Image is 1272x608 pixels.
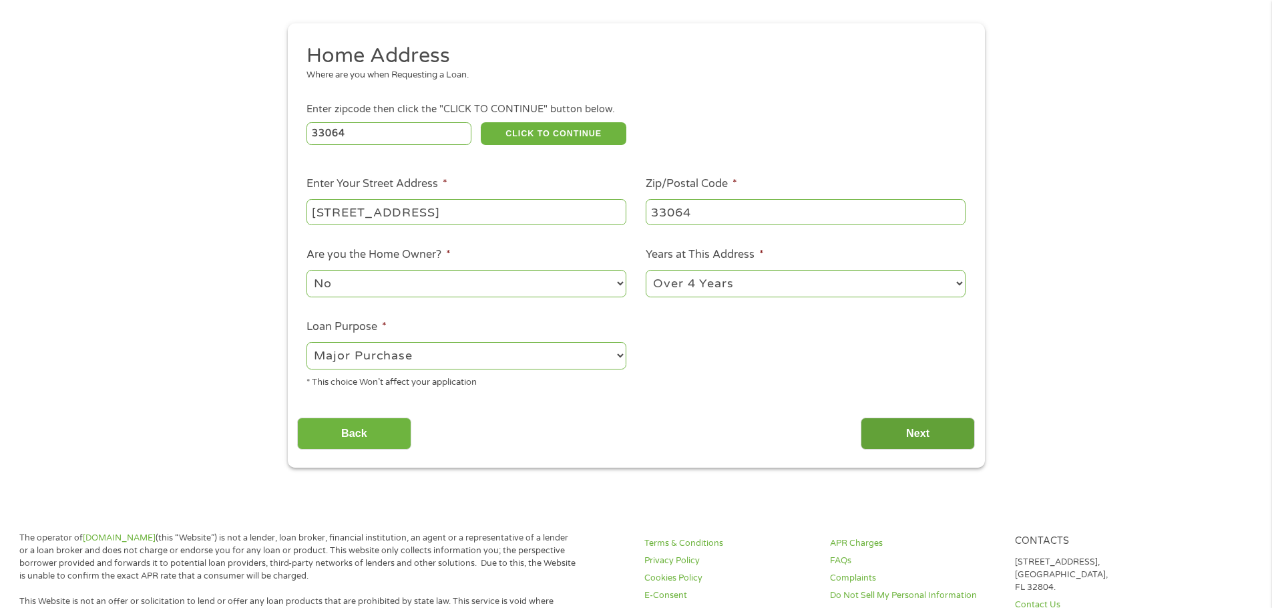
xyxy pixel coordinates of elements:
[19,532,576,583] p: The operator of (this “Website”) is not a lender, loan broker, financial institution, an agent or...
[306,102,965,117] div: Enter zipcode then click the "CLICK TO CONTINUE" button below.
[1015,535,1185,548] h4: Contacts
[306,371,626,390] div: * This choice Won’t affect your application
[830,537,1000,550] a: APR Charges
[646,248,764,262] label: Years at This Address
[83,533,156,543] a: [DOMAIN_NAME]
[306,69,956,82] div: Where are you when Requesting a Loan.
[306,248,451,262] label: Are you the Home Owner?
[306,43,956,69] h2: Home Address
[644,555,814,567] a: Privacy Policy
[306,177,447,191] label: Enter Your Street Address
[830,589,1000,602] a: Do Not Sell My Personal Information
[644,537,814,550] a: Terms & Conditions
[646,177,737,191] label: Zip/Postal Code
[644,572,814,585] a: Cookies Policy
[644,589,814,602] a: E-Consent
[861,418,975,450] input: Next
[1015,556,1185,594] p: [STREET_ADDRESS], [GEOGRAPHIC_DATA], FL 32804.
[830,555,1000,567] a: FAQs
[481,122,626,145] button: CLICK TO CONTINUE
[297,418,411,450] input: Back
[306,199,626,224] input: 1 Main Street
[306,122,471,145] input: Enter Zipcode (e.g 01510)
[830,572,1000,585] a: Complaints
[306,320,387,334] label: Loan Purpose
